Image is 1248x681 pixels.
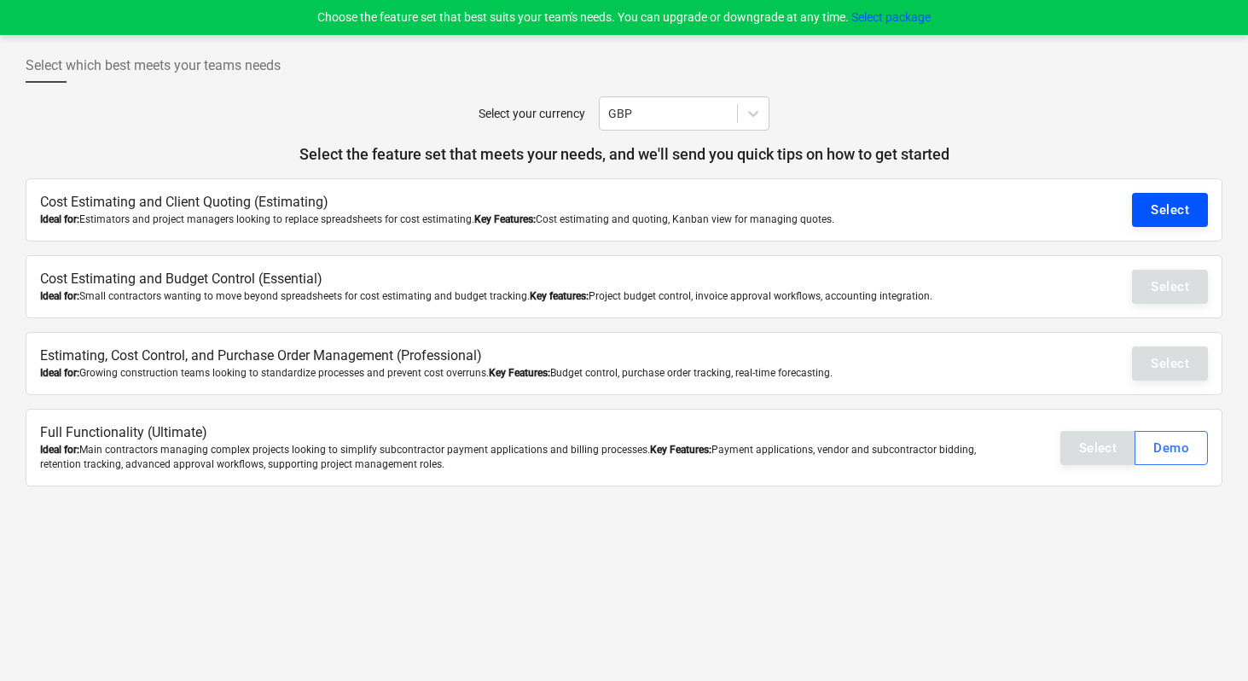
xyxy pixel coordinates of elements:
b: Ideal for: [40,290,79,302]
p: Full Functionality (Ultimate) [40,423,1013,443]
b: Ideal for: [40,444,79,456]
div: Growing construction teams looking to standardize processes and prevent cost overruns. Budget con... [40,366,1013,381]
b: Ideal for: [40,367,79,379]
p: Select your currency [479,105,585,123]
div: Small contractors wanting to move beyond spreadsheets for cost estimating and budget tracking. Pr... [40,289,1013,304]
div: Main contractors managing complex projects looking to simplify subcontractor payment applications... [40,443,1013,472]
b: Key Features: [489,367,550,379]
p: Estimating, Cost Control, and Purchase Order Management (Professional) [40,346,1013,366]
button: Demo [1135,431,1208,465]
p: Cost Estimating and Client Quoting (Estimating) [40,193,1013,212]
b: Key Features: [474,213,536,225]
b: Key Features: [650,444,711,456]
span: Select which best meets your teams needs [26,55,281,76]
button: Select package [851,9,931,26]
p: Select the feature set that meets your needs, and we'll send you quick tips on how to get started [26,144,1222,165]
iframe: Chat Widget [1163,599,1248,681]
b: Key features: [530,290,589,302]
b: Ideal for: [40,213,79,225]
div: Estimators and project managers looking to replace spreadsheets for cost estimating. Cost estimat... [40,212,1013,227]
p: Cost Estimating and Budget Control (Essential) [40,270,1013,289]
div: Demo [1153,437,1189,459]
p: Choose the feature set that best suits your team's needs. You can upgrade or downgrade at any time. [317,9,931,26]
